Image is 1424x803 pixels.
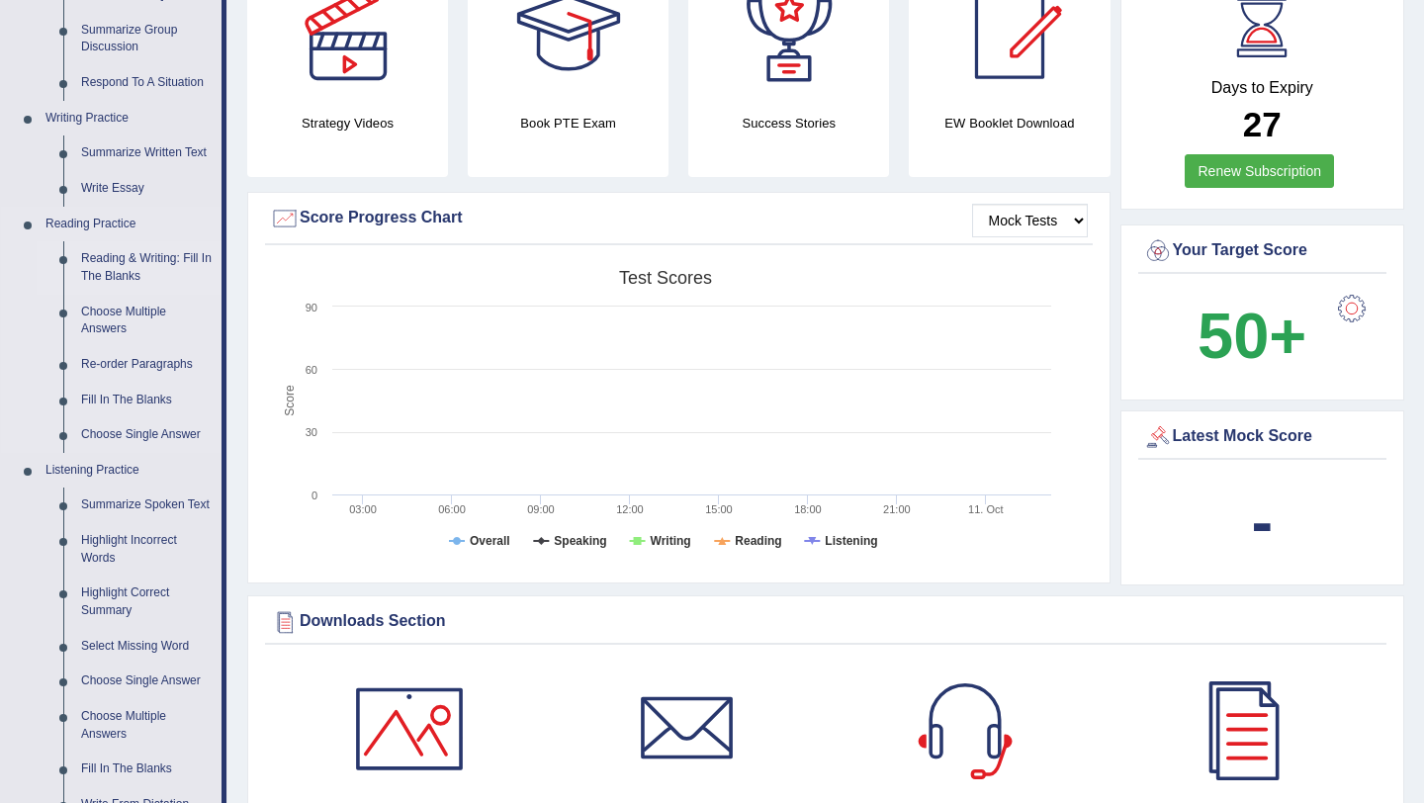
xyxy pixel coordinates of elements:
[825,534,877,548] tspan: Listening
[1251,486,1273,558] b: -
[72,699,222,752] a: Choose Multiple Answers
[616,503,644,515] text: 12:00
[72,347,222,383] a: Re-order Paragraphs
[72,576,222,628] a: Highlight Correct Summary
[247,113,448,134] h4: Strategy Videos
[468,113,668,134] h4: Book PTE Exam
[527,503,555,515] text: 09:00
[270,204,1088,233] div: Score Progress Chart
[72,135,222,171] a: Summarize Written Text
[72,523,222,576] a: Highlight Incorrect Words
[72,65,222,101] a: Respond To A Situation
[438,503,466,515] text: 06:00
[306,302,317,313] text: 90
[883,503,911,515] text: 21:00
[470,534,510,548] tspan: Overall
[651,534,691,548] tspan: Writing
[1185,154,1334,188] a: Renew Subscription
[1143,236,1382,266] div: Your Target Score
[1143,422,1382,452] div: Latest Mock Score
[72,383,222,418] a: Fill In The Blanks
[688,113,889,134] h4: Success Stories
[72,629,222,665] a: Select Missing Word
[619,268,712,288] tspan: Test scores
[306,364,317,376] text: 60
[72,417,222,453] a: Choose Single Answer
[794,503,822,515] text: 18:00
[554,534,606,548] tspan: Speaking
[735,534,781,548] tspan: Reading
[72,241,222,294] a: Reading & Writing: Fill In The Blanks
[1198,300,1306,372] b: 50+
[37,207,222,242] a: Reading Practice
[705,503,733,515] text: 15:00
[37,453,222,489] a: Listening Practice
[306,426,317,438] text: 30
[72,295,222,347] a: Choose Multiple Answers
[283,385,297,416] tspan: Score
[72,488,222,523] a: Summarize Spoken Text
[270,607,1381,637] div: Downloads Section
[37,101,222,136] a: Writing Practice
[909,113,1110,134] h4: EW Booklet Download
[968,503,1003,515] tspan: 11. Oct
[1243,105,1282,143] b: 27
[349,503,377,515] text: 03:00
[72,752,222,787] a: Fill In The Blanks
[311,490,317,501] text: 0
[72,664,222,699] a: Choose Single Answer
[72,171,222,207] a: Write Essay
[72,13,222,65] a: Summarize Group Discussion
[1143,79,1382,97] h4: Days to Expiry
